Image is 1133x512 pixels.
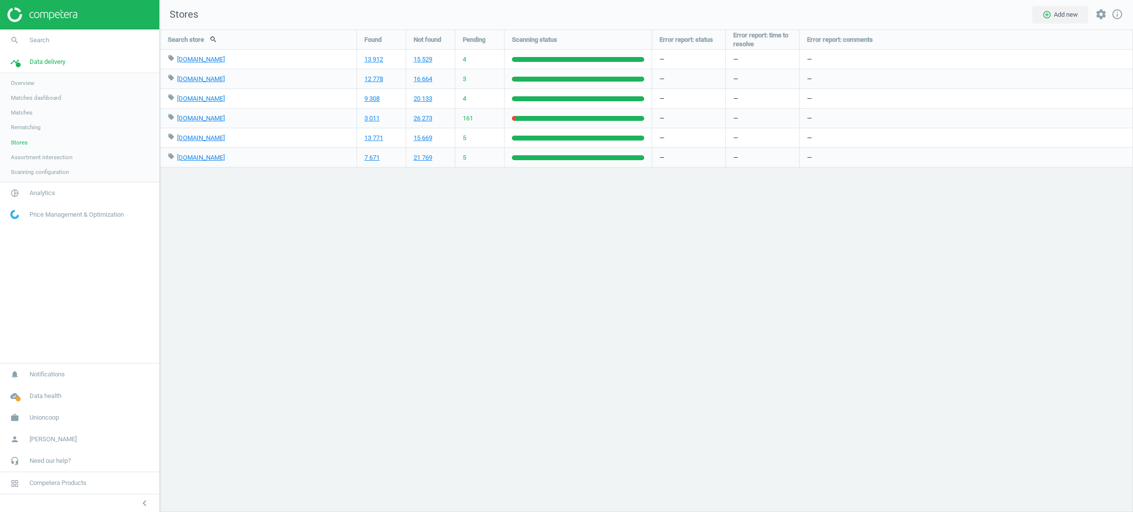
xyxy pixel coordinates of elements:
img: ajHJNr6hYgQAAAAASUVORK5CYII= [7,7,77,22]
span: 3 [463,75,466,84]
i: add_circle_outline [1043,10,1051,19]
span: Matches dashboard [11,94,61,102]
i: headset_mic [5,452,24,470]
span: Analytics [30,189,55,198]
span: Assortment intersection [11,153,72,161]
div: — [800,128,1133,147]
span: 5 [463,153,466,162]
a: 20 133 [414,94,432,103]
span: Stores [11,139,28,146]
a: 12 778 [364,75,383,84]
button: add_circle_outlineAdd new [1032,6,1088,24]
span: Not found [414,35,441,44]
span: Error report: time to resolve [733,31,792,49]
span: — [733,153,738,162]
i: timeline [5,53,24,71]
span: Error report: comments [807,35,873,44]
div: — [652,109,725,128]
a: 3 011 [364,114,380,123]
a: [DOMAIN_NAME] [177,114,225,122]
div: — [652,50,725,69]
i: settings [1095,8,1107,20]
span: Unioncoop [30,413,59,422]
span: Price Management & Optimization [30,210,124,219]
span: 161 [463,114,473,123]
a: [DOMAIN_NAME] [177,75,225,83]
a: [DOMAIN_NAME] [177,95,225,102]
i: info_outline [1111,8,1123,20]
img: wGWNvw8QSZomAAAAABJRU5ErkJggg== [10,210,19,219]
span: Stores [160,8,198,22]
a: 21 769 [414,153,432,162]
div: — [800,109,1133,128]
i: work [5,408,24,427]
span: Error report: status [659,35,713,44]
span: Overview [11,79,34,87]
span: Found [364,35,382,44]
a: [DOMAIN_NAME] [177,134,225,142]
a: [DOMAIN_NAME] [177,56,225,63]
a: 7 671 [364,153,380,162]
i: local_offer [168,133,175,140]
i: cloud_done [5,387,24,405]
span: [PERSON_NAME] [30,435,77,444]
i: person [5,430,24,449]
span: Search [30,36,49,45]
i: notifications [5,365,24,384]
div: — [800,69,1133,88]
i: search [5,31,24,50]
button: search [204,31,223,48]
button: chevron_left [132,497,157,510]
div: — [652,128,725,147]
i: local_offer [168,153,175,160]
span: Scanning configuration [11,168,69,176]
span: Matches [11,109,32,116]
a: [DOMAIN_NAME] [177,154,225,161]
span: 4 [463,94,466,103]
a: 15 669 [414,134,432,142]
a: 15 529 [414,55,432,64]
span: Scanning status [512,35,557,44]
span: Need our help? [30,456,71,465]
i: local_offer [168,55,175,61]
div: — [652,69,725,88]
div: — [800,89,1133,108]
i: chevron_left [139,497,150,509]
a: 13 912 [364,55,383,64]
span: Competera Products [30,479,87,487]
a: 26 273 [414,114,432,123]
span: Notifications [30,370,65,379]
span: Pending [463,35,485,44]
i: pie_chart_outlined [5,184,24,202]
span: — [733,75,738,84]
a: 13 771 [364,134,383,142]
button: settings [1091,4,1111,25]
span: — [733,114,738,123]
span: Data delivery [30,57,65,66]
span: 5 [463,134,466,142]
a: 9 308 [364,94,380,103]
i: local_offer [168,94,175,101]
span: Data health [30,392,61,400]
div: — [652,148,725,167]
span: — [733,55,738,64]
div: — [800,148,1133,167]
i: local_offer [168,74,175,81]
span: 4 [463,55,466,64]
div: — [652,89,725,108]
span: Rematching [11,123,41,131]
a: 16 664 [414,75,432,84]
span: — [733,94,738,103]
a: info_outline [1111,8,1123,21]
i: local_offer [168,114,175,120]
div: — [800,50,1133,69]
span: — [733,134,738,142]
div: Search store [160,30,357,49]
